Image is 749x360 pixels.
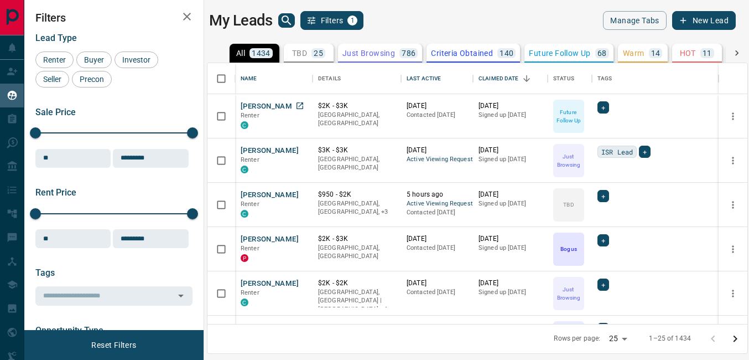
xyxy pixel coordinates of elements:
p: Contacted [DATE] [407,288,467,297]
button: more [725,108,741,125]
span: Renter [241,112,259,119]
p: [DATE] [478,101,542,111]
p: Just Browsing [554,152,583,169]
span: Buyer [80,55,108,64]
div: Claimed Date [473,63,548,94]
button: more [725,285,741,302]
p: 25 [314,49,323,57]
span: Precon [76,75,108,84]
p: $2K - $2K [318,279,396,288]
p: All [236,49,245,57]
span: Lead Type [35,33,77,43]
div: Tags [592,63,719,94]
div: + [597,190,609,202]
div: Last Active [401,63,473,94]
p: Future Follow Up [529,49,590,57]
span: Renter [241,200,259,208]
button: [PERSON_NAME] [241,146,299,156]
p: [DATE] [478,234,542,244]
button: New Lead [672,11,736,30]
h2: Filters [35,11,193,24]
span: + [601,279,605,290]
p: Rows per page: [554,334,600,343]
button: Reset Filters [84,336,143,354]
p: Signed up [DATE] [478,155,542,164]
p: [DATE] [478,146,542,155]
div: + [597,234,609,246]
div: condos.ca [241,299,248,306]
span: Seller [39,75,65,84]
div: Seller [35,71,69,88]
span: + [601,323,605,335]
p: Toronto [318,288,396,314]
span: Renter [241,289,259,296]
span: ISR Lead [601,146,633,157]
div: Status [548,63,592,94]
div: Claimed Date [478,63,519,94]
div: Renter [35,52,74,68]
p: HOT [680,49,696,57]
p: $2K - $3K [318,101,396,111]
button: [PERSON_NAME] [241,190,299,200]
p: $950 - $2K [318,190,396,199]
p: Criteria Obtained [431,49,493,57]
div: 25 [605,331,631,347]
p: Just Browsing [554,285,583,302]
p: Signed up [DATE] [478,288,542,297]
p: Signed up [DATE] [478,199,542,208]
div: Investor [115,52,158,68]
button: more [725,152,741,169]
p: [GEOGRAPHIC_DATA], [GEOGRAPHIC_DATA] [318,155,396,172]
button: [PERSON_NAME] [241,323,299,333]
p: TBD [563,200,574,209]
span: Renter [39,55,70,64]
span: Opportunity Type [35,325,103,336]
span: + [643,146,647,157]
p: Contacted [DATE] [407,111,467,120]
p: Signed up [DATE] [478,111,542,120]
p: Signed up [DATE] [478,244,542,253]
div: + [597,323,609,335]
div: condos.ca [241,121,248,129]
button: search button [278,13,295,28]
span: + [601,235,605,246]
div: Precon [72,71,112,88]
div: condos.ca [241,210,248,218]
p: Contacted [DATE] [407,244,467,253]
button: [PERSON_NAME] [241,234,299,245]
p: [DATE] [407,234,467,244]
p: 5 hours ago [407,190,467,199]
p: $2K - $4K [318,323,396,332]
span: Sale Price [35,107,76,117]
span: Active Viewing Request [407,199,467,209]
p: Warm [623,49,644,57]
button: Manage Tabs [603,11,666,30]
span: Rent Price [35,187,76,198]
div: property.ca [241,254,248,262]
p: [GEOGRAPHIC_DATA], [GEOGRAPHIC_DATA] [318,244,396,261]
p: Bogus [560,245,576,253]
p: [DATE] [478,323,542,332]
p: 1434 [252,49,271,57]
div: Tags [597,63,612,94]
p: Contacted [DATE] [407,208,467,217]
p: [DATE] [478,279,542,288]
p: [DATE] [407,279,467,288]
p: [DATE] [478,190,542,199]
div: Name [241,63,257,94]
span: + [601,191,605,202]
span: 1 [349,17,356,24]
span: + [601,102,605,113]
div: Last Active [407,63,441,94]
div: Status [553,63,574,94]
div: + [597,101,609,114]
p: 140 [500,49,513,57]
p: 1–25 of 1434 [649,334,691,343]
div: Name [235,63,313,94]
span: Active Viewing Request [407,155,467,164]
span: Renter [241,156,259,163]
p: [DATE] [407,323,467,332]
button: [PERSON_NAME] [241,279,299,289]
a: Open in New Tab [293,99,307,113]
p: TBD [292,49,307,57]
